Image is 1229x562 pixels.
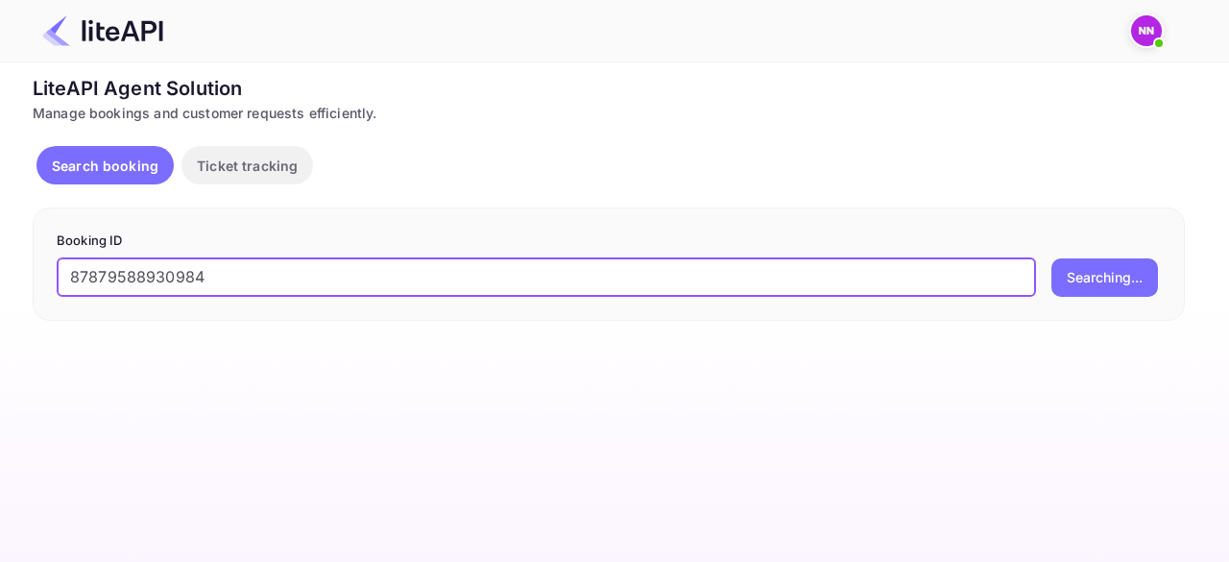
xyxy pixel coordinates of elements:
[57,258,1036,297] input: Enter Booking ID (e.g., 63782194)
[33,74,1185,103] div: LiteAPI Agent Solution
[57,232,1161,251] p: Booking ID
[197,156,298,176] p: Ticket tracking
[33,103,1185,123] div: Manage bookings and customer requests efficiently.
[52,156,158,176] p: Search booking
[1131,15,1162,46] img: N/A N/A
[42,15,163,46] img: LiteAPI Logo
[1051,258,1158,297] button: Searching...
